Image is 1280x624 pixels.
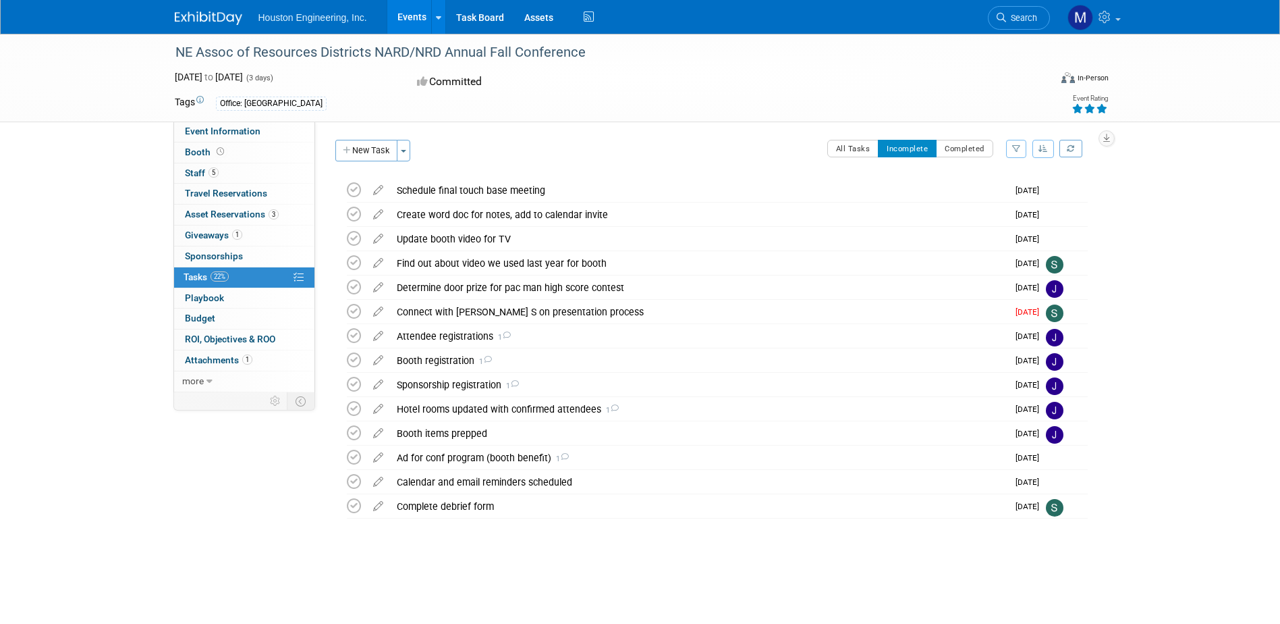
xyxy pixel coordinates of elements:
a: edit [366,476,390,488]
div: Event Format [970,70,1109,90]
a: Playbook [174,288,314,309]
span: 1 [501,382,519,390]
a: edit [366,452,390,464]
a: edit [366,257,390,269]
span: Travel Reservations [185,188,267,199]
span: Playbook [185,292,224,303]
a: Refresh [1059,140,1082,157]
span: 1 [242,355,252,365]
a: Staff5 [174,163,314,184]
img: Heidi Joarnt [1046,232,1063,249]
span: Giveaways [185,230,242,240]
div: Office: [GEOGRAPHIC_DATA] [216,97,327,111]
img: ExhibitDay [175,11,242,25]
div: Determine door prize for pac man high score contest [390,276,1007,299]
span: [DATE] [1015,405,1046,414]
button: All Tasks [827,140,879,157]
span: [DATE] [1015,234,1046,244]
a: edit [366,330,390,342]
img: Heidi Joarnt [1046,450,1063,468]
div: Booth registration [390,349,1007,372]
span: [DATE] [1015,210,1046,219]
span: [DATE] [1015,283,1046,292]
span: Event Information [185,126,260,136]
button: Completed [936,140,993,157]
a: Search [988,6,1050,30]
span: [DATE] [1015,307,1046,317]
a: Giveaways1 [174,226,314,246]
div: Find out about video we used last year for booth [390,252,1007,275]
a: Tasks22% [174,267,314,288]
a: ROI, Objectives & ROO [174,330,314,350]
span: 1 [601,406,619,415]
div: Hotel rooms updated with confirmed attendees [390,398,1007,421]
span: more [182,375,204,386]
a: edit [366,209,390,221]
img: Jessica Lambrecht [1046,329,1063,346]
div: NE Assoc of Resources Districts NARD/NRD Annual Fall Conference [171,41,1030,65]
a: Booth [174,142,314,163]
img: Heidi Joarnt [1046,207,1063,225]
span: [DATE] [DATE] [175,72,243,82]
div: Complete debrief form [390,495,1007,518]
td: Personalize Event Tab Strip [264,392,287,410]
span: [DATE] [1015,477,1046,487]
img: Jessica Lambrecht [1046,426,1063,444]
span: Budget [185,313,215,323]
span: Sponsorships [185,251,243,261]
span: [DATE] [1015,429,1046,438]
span: [DATE] [1015,380,1046,390]
td: Tags [175,95,204,111]
div: Update booth video for TV [390,228,1007,251]
span: [DATE] [1015,453,1046,463]
a: edit [366,427,390,440]
span: Attachments [185,355,252,365]
span: 22% [211,271,229,282]
img: Jessica Lambrecht [1046,378,1063,395]
img: Heidi Joarnt [1046,475,1063,492]
img: Mike Van Hove [1067,5,1093,30]
img: Sara Mechtenberg [1046,305,1063,322]
img: Sara Mechtenberg [1046,256,1063,274]
span: Booth [185,147,227,157]
a: edit [366,184,390,197]
a: edit [366,306,390,318]
a: Event Information [174,122,314,142]
button: New Task [335,140,397,161]
img: Jessica Lambrecht [1046,353,1063,371]
img: Sara Mechtenberg [1046,499,1063,517]
div: Calendar and email reminders scheduled [390,471,1007,494]
span: [DATE] [1015,186,1046,195]
span: Search [1006,13,1037,23]
span: Asset Reservations [185,209,279,219]
span: Tasks [184,271,229,282]
div: Connect with [PERSON_NAME] S on presentation process [390,301,1007,323]
a: more [174,371,314,392]
span: [DATE] [1015,332,1046,341]
div: Booth items prepped [390,422,1007,445]
a: edit [366,355,390,367]
span: 5 [208,167,219,178]
div: Schedule final touch base meeting [390,179,1007,202]
div: Create word doc for notes, add to calendar invite [390,203,1007,226]
img: Jessica Lambrecht [1046,280,1063,298]
span: to [202,72,215,82]
span: [DATE] [1015,356,1046,365]
a: Sponsorships [174,246,314,267]
a: edit [366,403,390,415]
a: edit [366,379,390,391]
div: In-Person [1077,73,1109,83]
div: Attendee registrations [390,325,1007,348]
span: Booth not reserved yet [214,147,227,157]
img: Format-Inperson.png [1061,72,1075,83]
span: ROI, Objectives & ROO [185,334,275,344]
img: Heidi Joarnt [1046,183,1063,201]
a: Budget [174,309,314,329]
span: [DATE] [1015,259,1046,268]
a: Attachments1 [174,350,314,371]
button: Incomplete [878,140,937,157]
div: Committed [413,70,711,94]
span: 1 [551,454,569,463]
span: Staff [185,167,219,178]
span: 1 [232,230,242,240]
